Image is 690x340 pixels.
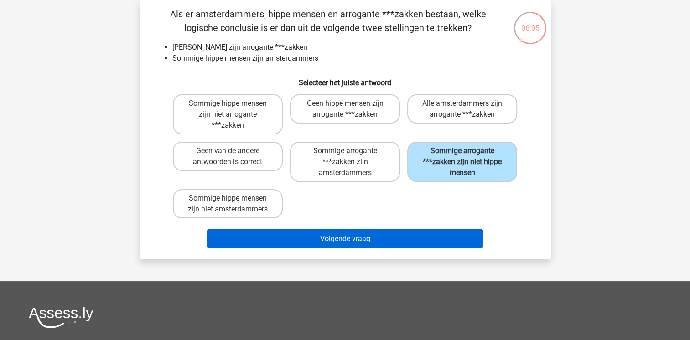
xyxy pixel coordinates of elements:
label: Sommige arrogante ***zakken zijn niet hippe mensen [407,142,517,182]
label: Geen van de andere antwoorden is correct [173,142,283,171]
li: Sommige hippe mensen zijn amsterdammers [172,53,536,64]
label: Sommige arrogante ***zakken zijn amsterdammers [290,142,400,182]
h6: Selecteer het juiste antwoord [154,71,536,87]
img: Assessly logo [29,307,93,328]
div: 06:05 [513,11,547,34]
label: Sommige hippe mensen zijn niet arrogante ***zakken [173,94,283,134]
li: [PERSON_NAME] zijn arrogante ***zakken [172,42,536,53]
label: Alle amsterdammers zijn arrogante ***zakken [407,94,517,124]
button: Volgende vraag [207,229,483,248]
label: Sommige hippe mensen zijn niet amsterdammers [173,189,283,218]
p: Als er amsterdammers, hippe mensen en arrogante ***zakken bestaan, welke logische conclusie is er... [154,7,502,35]
label: Geen hippe mensen zijn arrogante ***zakken [290,94,400,124]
